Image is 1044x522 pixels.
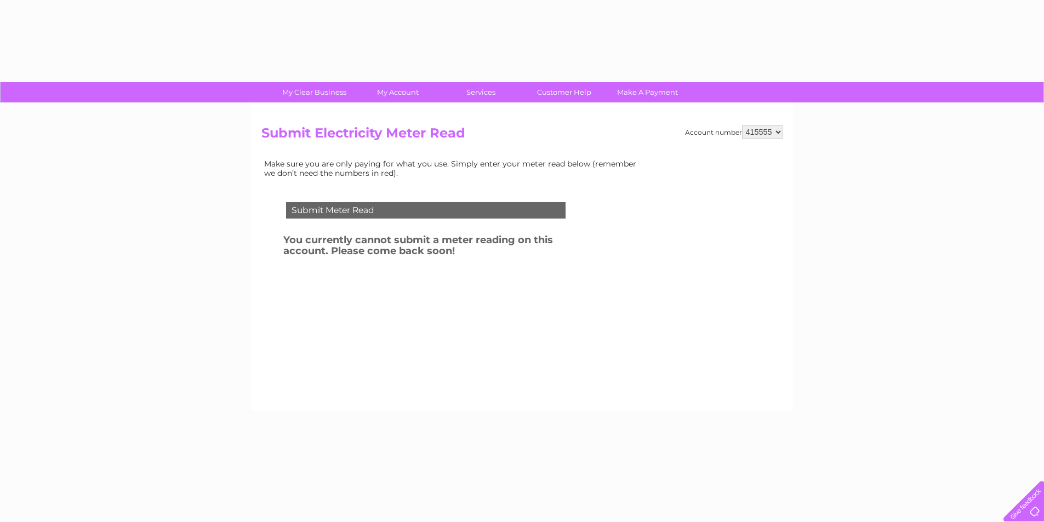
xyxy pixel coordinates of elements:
[269,82,360,102] a: My Clear Business
[602,82,693,102] a: Make A Payment
[519,82,609,102] a: Customer Help
[352,82,443,102] a: My Account
[685,125,783,139] div: Account number
[283,232,595,262] h3: You currently cannot submit a meter reading on this account. Please come back soon!
[261,125,783,146] h2: Submit Electricity Meter Read
[436,82,526,102] a: Services
[286,202,566,219] div: Submit Meter Read
[261,157,645,180] td: Make sure you are only paying for what you use. Simply enter your meter read below (remember we d...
